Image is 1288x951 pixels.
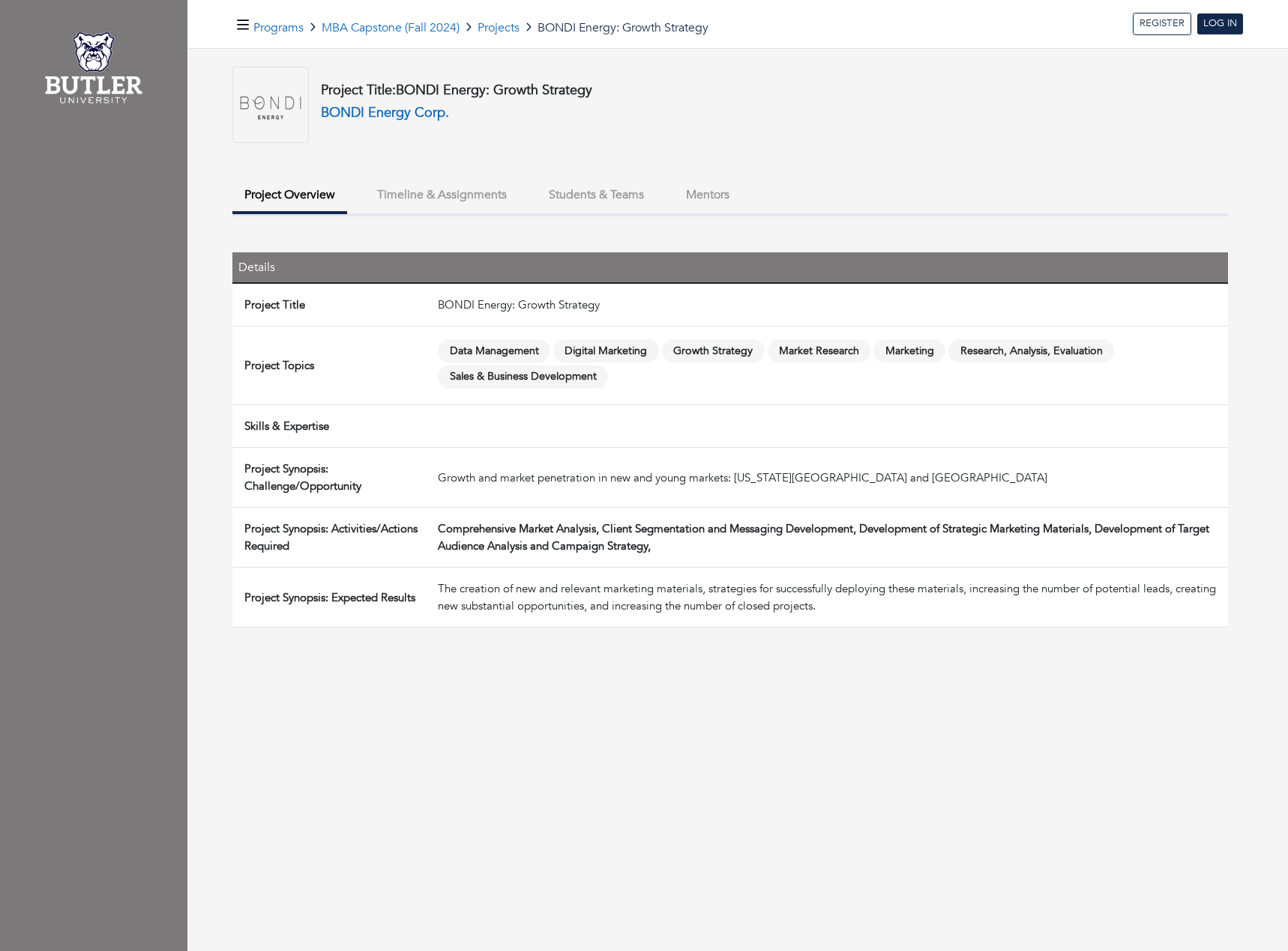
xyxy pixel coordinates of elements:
[478,19,520,36] a: Projects
[396,81,592,100] span: BONDI Energy: Growth Strategy
[873,339,945,362] span: Marketing
[1197,13,1243,34] a: LOG IN
[553,339,659,362] span: Digital Marketing
[321,103,449,122] a: BONDI Energy Corp.
[1133,13,1191,35] a: REGISTER
[948,339,1114,362] span: Research, Analysis, Evaluation
[322,19,460,36] a: MBA Capstone (Fall 2024)
[768,339,871,362] span: Market Research
[321,82,592,99] h4: Project Title:
[438,339,550,362] span: Data Management
[232,568,432,628] td: Project Synopsis: Expected Results
[438,580,1222,614] div: The creation of new and relevant marketing materials, strategies for successfully deploying these...
[232,67,309,143] img: Bondi_logo.png
[432,283,1228,326] td: BONDI Energy: Growth Strategy
[232,448,432,508] td: Project Synopsis: Challenge/Opportunity
[232,283,432,326] td: Project Title
[438,365,608,389] span: Sales & Business Development
[674,179,741,211] button: Mentors
[253,19,304,36] a: Programs
[438,470,1222,487] div: Growth and market penetration in new and young markets: [US_STATE][GEOGRAPHIC_DATA] and [GEOGRAPH...
[538,19,708,36] span: BONDI Energy: Growth Strategy
[662,339,765,362] span: Growth Strategy
[232,404,432,448] td: Skills & Expertise
[365,179,519,211] button: Timeline & Assignments
[15,26,172,109] img: Butler_logo.png
[438,521,1209,553] strong: Comprehensive Market Analysis, Client Segmentation and Messaging Development, Development of Stra...
[232,252,432,283] th: Details
[232,508,432,568] td: Project Synopsis: Activities/Actions Required
[537,179,656,211] button: Students & Teams
[232,326,432,405] td: Project Topics
[232,179,347,214] button: Project Overview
